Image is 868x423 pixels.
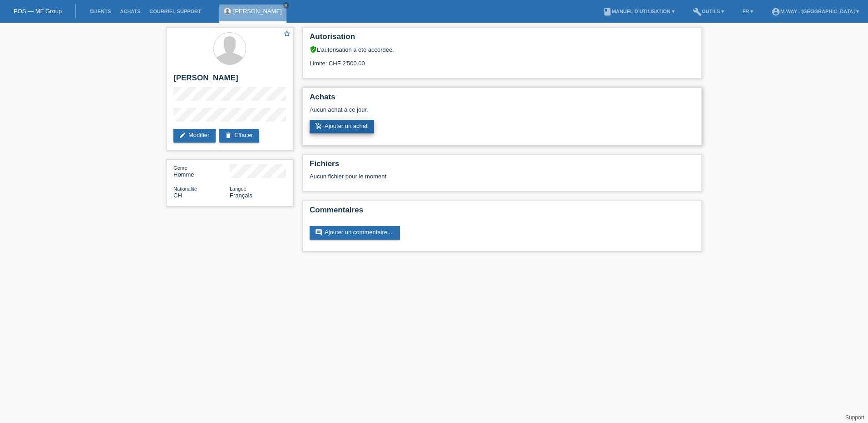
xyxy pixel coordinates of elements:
h2: Commentaires [310,206,695,219]
a: close [283,2,289,9]
a: FR ▾ [738,9,758,14]
h2: [PERSON_NAME] [173,74,286,87]
div: Homme [173,164,230,178]
a: Courriel Support [145,9,205,14]
h2: Autorisation [310,32,695,46]
h2: Achats [310,93,695,106]
i: delete [225,132,232,139]
div: Aucun fichier pour le moment [310,173,587,180]
h2: Fichiers [310,159,695,173]
span: Français [230,192,252,199]
a: editModifier [173,129,216,143]
span: Genre [173,165,187,171]
span: Suisse [173,192,182,199]
a: add_shopping_cartAjouter un achat [310,120,374,133]
i: add_shopping_cart [315,123,322,130]
a: bookManuel d’utilisation ▾ [598,9,679,14]
a: buildOutils ▾ [688,9,729,14]
a: star_border [283,30,291,39]
span: Langue [230,186,247,192]
a: deleteEffacer [219,129,259,143]
a: Clients [85,9,115,14]
i: account_circle [771,7,780,16]
span: Nationalité [173,186,197,192]
i: build [693,7,702,16]
a: POS — MF Group [14,8,62,15]
i: edit [179,132,186,139]
i: star_border [283,30,291,38]
i: verified_user [310,46,317,53]
div: L’autorisation a été accordée. [310,46,695,53]
a: commentAjouter un commentaire ... [310,226,400,240]
a: account_circlem-way - [GEOGRAPHIC_DATA] ▾ [767,9,863,14]
div: Aucun achat à ce jour. [310,106,695,120]
a: [PERSON_NAME] [233,8,282,15]
i: book [603,7,612,16]
i: comment [315,229,322,236]
a: Achats [115,9,145,14]
a: Support [845,414,864,421]
div: Limite: CHF 2'500.00 [310,53,695,67]
i: close [284,3,288,8]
